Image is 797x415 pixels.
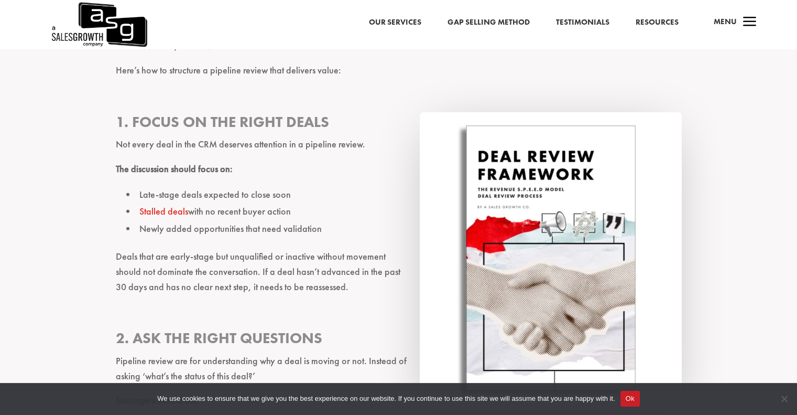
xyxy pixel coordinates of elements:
[369,16,421,29] a: Our Services
[116,328,682,353] h3: 2. Ask the Right Questions
[116,354,682,393] p: Pipeline review are for understanding why a deal is moving or not. Instead of asking ‘what’s the ...
[620,391,640,407] button: Ok
[116,163,233,175] strong: The discussion should focus on:
[447,16,530,29] a: Gap Selling Method
[157,393,615,404] span: We use cookies to ensure that we give you the best experience on our website. If you continue to ...
[126,203,682,220] li: with no recent buyer action
[116,249,682,304] p: Deals that are early-stage but unqualified or inactive without movement should not dominate the c...
[556,16,609,29] a: Testimonials
[116,112,682,137] h3: 1. Focus on the Right Deals
[739,12,760,33] span: a
[116,63,682,88] p: Here’s how to structure a pipeline review that delivers value:
[126,220,682,237] li: Newly added opportunities that need validation
[636,16,679,29] a: Resources
[714,16,737,27] span: Menu
[779,393,789,404] span: No
[126,186,682,203] li: Late-stage deals expected to close soon
[116,137,682,162] p: Not every deal in the CRM deserves attention in a pipeline review.
[139,205,188,217] a: Stalled deals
